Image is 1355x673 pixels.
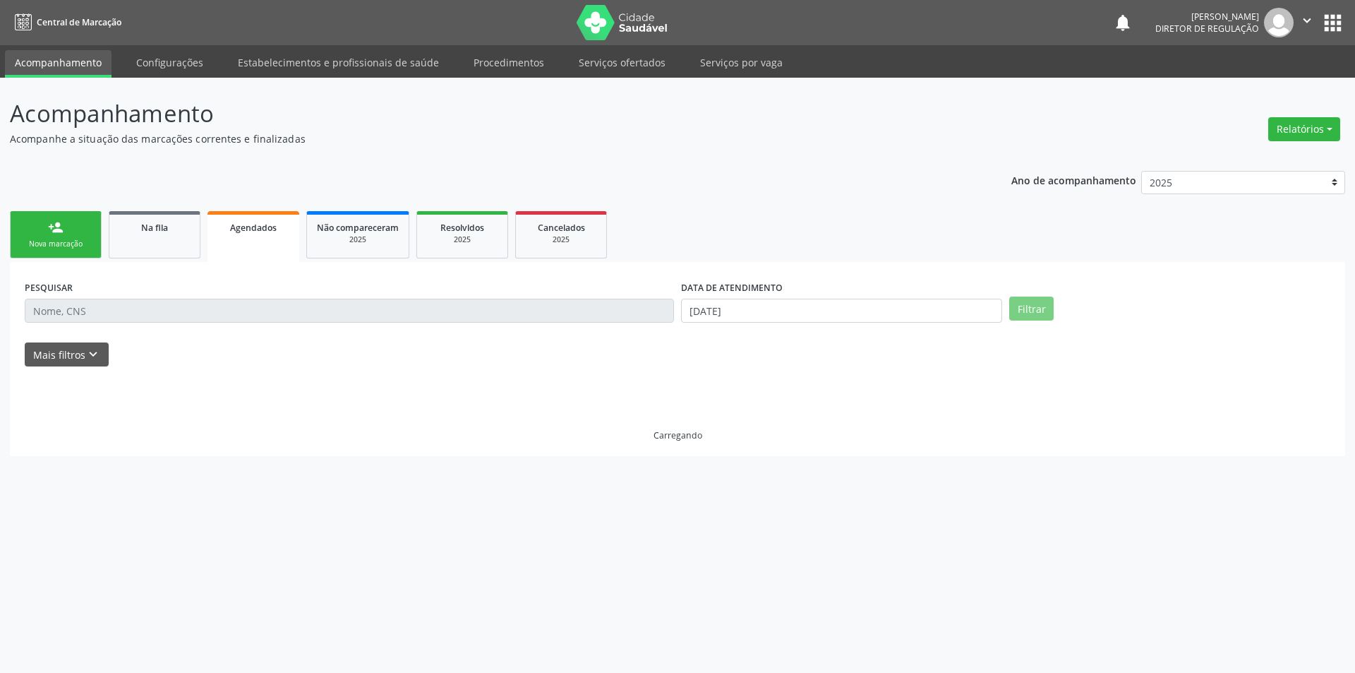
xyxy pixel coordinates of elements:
[427,234,498,245] div: 2025
[25,299,674,323] input: Nome, CNS
[85,347,101,362] i: keyboard_arrow_down
[10,11,121,34] a: Central de Marcação
[230,222,277,234] span: Agendados
[538,222,585,234] span: Cancelados
[141,222,168,234] span: Na fila
[569,50,675,75] a: Serviços ofertados
[681,277,783,299] label: DATA DE ATENDIMENTO
[20,239,91,249] div: Nova marcação
[1009,297,1054,321] button: Filtrar
[25,343,109,367] button: Mais filtroskeyboard_arrow_down
[1011,171,1136,189] p: Ano de acompanhamento
[37,16,121,28] span: Central de Marcação
[10,131,944,146] p: Acompanhe a situação das marcações correntes e finalizadas
[526,234,596,245] div: 2025
[10,96,944,131] p: Acompanhamento
[317,222,399,234] span: Não compareceram
[1294,8,1320,37] button: 
[1268,117,1340,141] button: Relatórios
[654,429,702,441] div: Carregando
[1113,13,1133,32] button: notifications
[1155,23,1259,35] span: Diretor de regulação
[681,299,1002,323] input: Selecione um intervalo
[1155,11,1259,23] div: [PERSON_NAME]
[228,50,449,75] a: Estabelecimentos e profissionais de saúde
[440,222,484,234] span: Resolvidos
[5,50,112,78] a: Acompanhamento
[317,234,399,245] div: 2025
[1299,13,1315,28] i: 
[126,50,213,75] a: Configurações
[464,50,554,75] a: Procedimentos
[690,50,793,75] a: Serviços por vaga
[25,277,73,299] label: PESQUISAR
[1264,8,1294,37] img: img
[1320,11,1345,35] button: apps
[48,220,64,235] div: person_add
